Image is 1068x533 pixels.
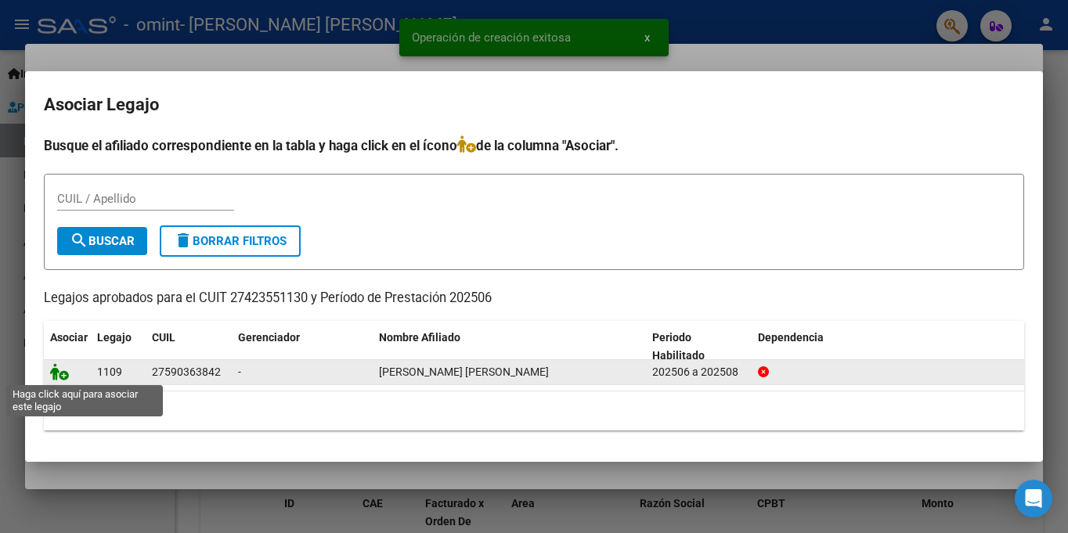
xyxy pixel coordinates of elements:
[44,135,1024,156] h4: Busque el afiliado correspondiente en la tabla y haga click en el ícono de la columna "Asociar".
[44,391,1024,430] div: 1 registros
[44,289,1024,308] p: Legajos aprobados para el CUIT 27423551130 y Período de Prestación 202506
[70,231,88,250] mat-icon: search
[238,366,241,378] span: -
[174,231,193,250] mat-icon: delete
[97,366,122,378] span: 1109
[379,331,460,344] span: Nombre Afiliado
[238,331,300,344] span: Gerenciador
[44,321,91,373] datatable-header-cell: Asociar
[152,331,175,344] span: CUIL
[379,366,549,378] span: HERNANDEZ RIOS CARLOTA JOAQUINA
[44,90,1024,120] h2: Asociar Legajo
[160,225,301,257] button: Borrar Filtros
[646,321,752,373] datatable-header-cell: Periodo Habilitado
[652,331,705,362] span: Periodo Habilitado
[1015,480,1052,517] div: Open Intercom Messenger
[57,227,147,255] button: Buscar
[50,331,88,344] span: Asociar
[174,234,287,248] span: Borrar Filtros
[91,321,146,373] datatable-header-cell: Legajo
[97,331,132,344] span: Legajo
[652,363,745,381] div: 202506 a 202508
[152,363,221,381] div: 27590363842
[146,321,232,373] datatable-header-cell: CUIL
[758,331,824,344] span: Dependencia
[232,321,373,373] datatable-header-cell: Gerenciador
[70,234,135,248] span: Buscar
[752,321,1025,373] datatable-header-cell: Dependencia
[373,321,646,373] datatable-header-cell: Nombre Afiliado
